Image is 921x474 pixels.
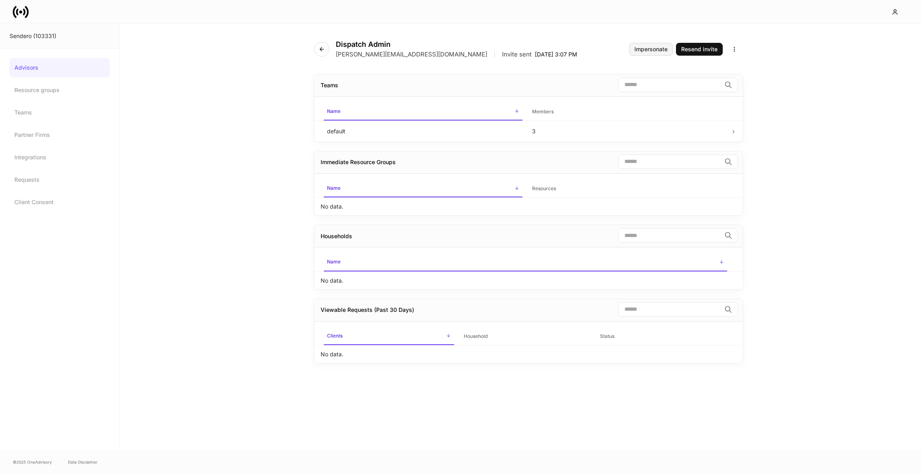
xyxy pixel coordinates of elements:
[529,104,728,120] span: Members
[597,328,727,345] span: Status
[324,254,727,271] span: Name
[327,332,343,339] h6: Clients
[324,180,522,197] span: Name
[494,50,496,58] p: |
[460,328,591,345] span: Household
[321,81,338,89] div: Teams
[327,184,341,192] h6: Name
[68,459,98,465] a: Data Disclaimer
[13,459,52,465] span: © 2025 OneAdvisory
[10,193,110,212] a: Client Consent
[321,277,343,285] p: No data.
[324,328,454,345] span: Clients
[10,103,110,122] a: Teams
[327,107,341,115] h6: Name
[532,185,556,192] h6: Resources
[321,306,414,314] div: Viewable Requests (Past 30 Days)
[321,121,526,142] td: default
[321,232,352,240] div: Households
[502,50,532,58] p: Invite sent
[629,43,673,56] button: Impersonate
[10,170,110,189] a: Requests
[526,121,731,142] td: 3
[681,46,718,52] div: Resend invite
[10,148,110,167] a: Integrations
[321,203,343,211] p: No data.
[10,58,110,77] a: Advisors
[336,50,487,58] p: [PERSON_NAME][EMAIL_ADDRESS][DOMAIN_NAME]
[321,158,396,166] div: Immediate Resource Groups
[10,32,110,40] div: Sendero (103331)
[10,80,110,100] a: Resource groups
[336,40,577,49] h4: Dispatch Admin
[324,103,522,121] span: Name
[634,46,668,52] div: Impersonate
[676,43,723,56] button: Resend invite
[535,50,577,58] p: [DATE] 3:07 PM
[321,350,343,358] p: No data.
[532,108,554,115] h6: Members
[10,125,110,145] a: Partner Firms
[327,258,341,265] h6: Name
[529,181,728,197] span: Resources
[600,332,614,340] h6: Status
[464,332,488,340] h6: Household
